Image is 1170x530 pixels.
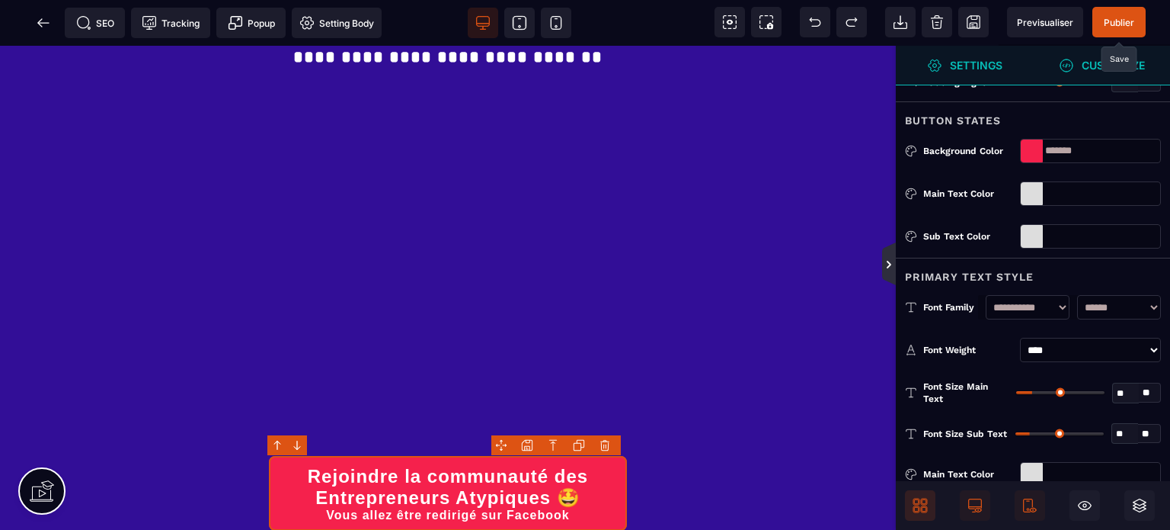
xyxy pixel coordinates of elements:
span: Open Style Manager [1033,46,1170,85]
div: Sub Text Color [923,229,1014,244]
span: Settings [896,46,1033,85]
span: View components [714,7,745,37]
div: Font Family [923,300,978,315]
span: Desktop Only [960,490,990,521]
strong: Customize [1082,59,1145,71]
div: Font Weight [923,342,1014,358]
span: Font Size Main Text [923,381,1010,405]
div: Main Text Color [923,186,1014,201]
span: Previsualiser [1017,17,1073,28]
span: Screenshot [751,7,782,37]
span: Mobile Only [1015,490,1045,521]
span: Preview [1007,7,1083,37]
strong: Settings [950,59,1002,71]
span: Setting Body [299,15,374,31]
span: SEO [76,15,114,31]
div: Button States [896,101,1170,130]
div: Primary Text Style [896,258,1170,286]
div: Background Color [923,143,1014,159]
div: Main Text Color [923,467,1014,482]
span: Open Layers [1124,490,1155,521]
span: Publier [1104,17,1134,28]
span: Tracking [142,15,200,31]
span: Hide/Show Block [1069,490,1100,521]
button: Rejoindre la communauté des Entrepreneurs Atypiques 🤩Vous allez être redirigé sur Facebook [269,410,627,485]
span: Open Blocks [905,490,935,521]
span: Popup [228,15,275,31]
span: Font Size Sub Text [923,428,1007,440]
